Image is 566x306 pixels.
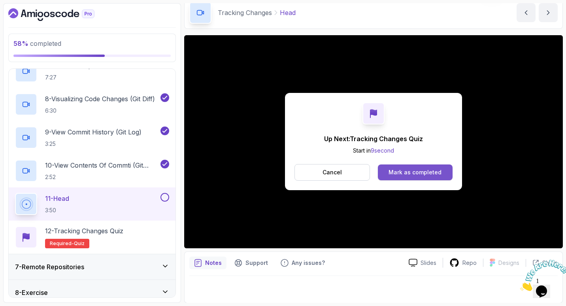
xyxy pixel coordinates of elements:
h3: 7 - Remote Repositories [15,262,84,272]
p: 8 - Visualizing Code Changes (Git Diff) [45,94,155,104]
a: Dashboard [8,8,113,21]
span: Required- [50,240,74,247]
p: Tracking Changes [218,8,272,17]
button: Support button [230,257,273,269]
button: Cancel [294,164,370,181]
p: Any issues? [292,259,325,267]
p: 3:25 [45,140,141,148]
div: Mark as completed [389,168,441,176]
button: 7-Create Multiple Commits7:27 [15,60,169,82]
p: 3:50 [45,206,69,214]
iframe: chat widget [517,257,566,294]
p: 12 - Tracking Changes Quiz [45,226,123,236]
p: 6:30 [45,107,155,115]
span: completed [13,40,61,47]
span: 9 second [371,147,394,154]
p: 2:52 [45,173,159,181]
a: Slides [402,259,443,267]
button: 11-Head3:50 [15,193,169,215]
p: 11 - Head [45,194,69,203]
p: Notes [205,259,222,267]
p: 7:27 [45,74,125,81]
p: 10 - View Contents Of Commti (Git Show) [45,161,159,170]
img: Chat attention grabber [3,3,52,34]
button: 8-Visualizing Code Changes (Git Diff)6:30 [15,93,169,115]
button: Mark as completed [378,164,453,180]
button: 10-View Contents Of Commti (Git Show)2:52 [15,160,169,182]
p: Slides [421,259,436,267]
h3: 8 - Exercise [15,288,48,297]
button: 9-View Commit History (Git Log)3:25 [15,127,169,149]
p: 9 - View Commit History (Git Log) [45,127,141,137]
span: quiz [74,240,85,247]
p: Repo [462,259,477,267]
button: 12-Tracking Changes QuizRequired-quiz [15,226,169,248]
button: Feedback button [276,257,330,269]
button: previous content [517,3,536,22]
span: 1 [3,3,6,10]
button: 8-Exercise [9,280,175,305]
iframe: 11 - HEAD [184,35,563,248]
p: Head [280,8,296,17]
p: Cancel [323,168,342,176]
p: Designs [498,259,519,267]
span: 58 % [13,40,28,47]
p: Up Next: Tracking Changes Quiz [324,134,423,144]
button: next content [539,3,558,22]
p: Start in [324,147,423,155]
p: Support [245,259,268,267]
a: Repo [443,258,483,268]
button: notes button [189,257,226,269]
button: 7-Remote Repositories [9,254,175,280]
